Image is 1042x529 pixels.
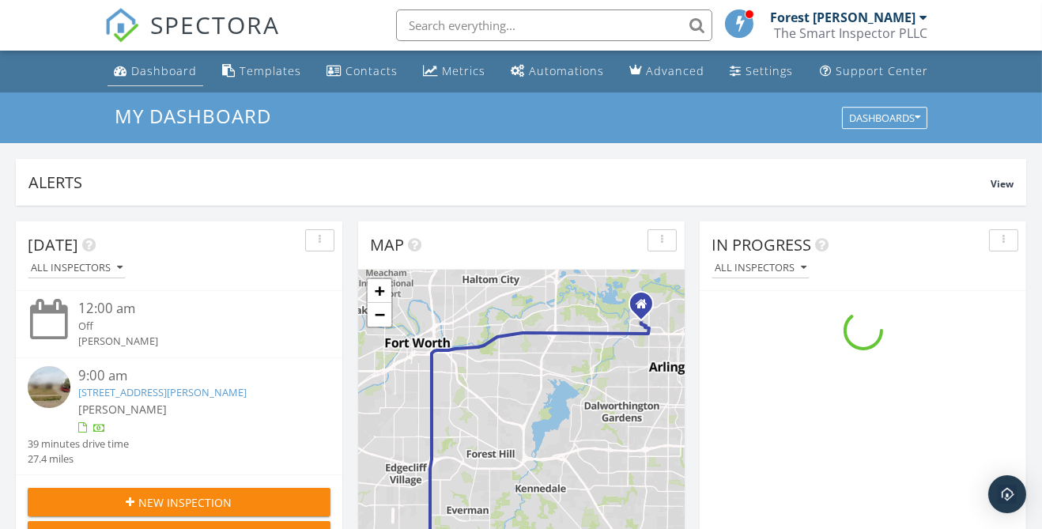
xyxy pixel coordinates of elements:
a: Support Center [814,57,934,86]
div: Dashboards [849,112,920,123]
span: Map [370,234,404,255]
a: Zoom in [368,279,391,303]
div: 12:00 am [78,299,305,319]
img: The Best Home Inspection Software - Spectora [104,8,139,43]
a: Automations (Basic) [504,57,610,86]
div: Automations [529,63,604,78]
img: streetview [28,366,70,409]
span: View [991,177,1014,191]
div: 27.4 miles [28,452,129,467]
div: Templates [240,63,301,78]
a: Settings [723,57,799,86]
span: SPECTORA [150,8,280,41]
span: In Progress [712,234,811,255]
div: All Inspectors [31,263,123,274]
a: [STREET_ADDRESS][PERSON_NAME] [78,385,247,399]
a: Contacts [320,57,404,86]
div: Alerts [28,172,991,193]
div: Dashboard [131,63,197,78]
a: Templates [216,57,308,86]
div: Off [78,319,305,334]
button: New Inspection [28,488,330,516]
button: All Inspectors [28,258,126,279]
div: Metrics [442,63,485,78]
a: Zoom out [368,303,391,327]
button: All Inspectors [712,258,810,279]
button: Dashboards [842,107,927,129]
div: Forest [PERSON_NAME] [770,9,916,25]
div: 39 minutes drive time [28,436,129,452]
span: My Dashboard [115,103,271,129]
div: 9:00 am [78,366,305,386]
a: Advanced [623,57,711,86]
a: 9:00 am [STREET_ADDRESS][PERSON_NAME] [PERSON_NAME] 39 minutes drive time 27.4 miles [28,366,330,467]
span: New Inspection [139,494,232,511]
div: Open Intercom Messenger [988,475,1026,513]
div: Settings [746,63,793,78]
div: [PERSON_NAME] [78,334,305,349]
a: Dashboard [108,57,203,86]
span: [DATE] [28,234,78,255]
div: Contacts [345,63,398,78]
div: Support Center [836,63,928,78]
a: SPECTORA [104,21,280,55]
div: Advanced [646,63,704,78]
a: Metrics [417,57,492,86]
input: Search everything... [396,9,712,41]
div: The Smart Inspector PLLC [774,25,927,41]
span: [PERSON_NAME] [78,402,167,417]
div: All Inspectors [715,263,806,274]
